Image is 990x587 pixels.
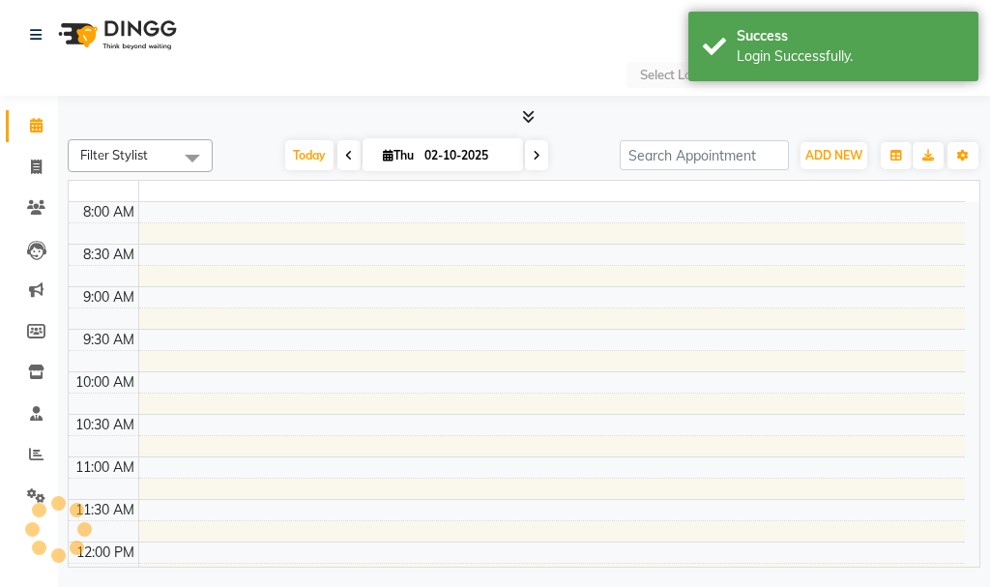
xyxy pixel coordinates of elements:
div: 9:00 AM [79,287,138,308]
div: Select Location [640,66,729,85]
img: logo [49,8,182,62]
span: Filter Stylist [80,147,148,162]
div: Success [737,26,964,46]
div: 8:00 AM [79,202,138,222]
span: Thu [378,148,419,162]
input: Search Appointment [620,140,789,170]
div: 10:30 AM [72,415,138,435]
input: 2025-10-02 [419,141,515,170]
span: Today [285,140,334,170]
div: Login Successfully. [737,46,964,67]
div: 11:30 AM [72,500,138,520]
span: ADD NEW [805,148,862,162]
button: ADD NEW [801,142,867,169]
div: 8:30 AM [79,245,138,265]
div: 12:00 PM [73,543,138,563]
div: 11:00 AM [72,457,138,478]
div: 9:30 AM [79,330,138,350]
div: 10:00 AM [72,372,138,393]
